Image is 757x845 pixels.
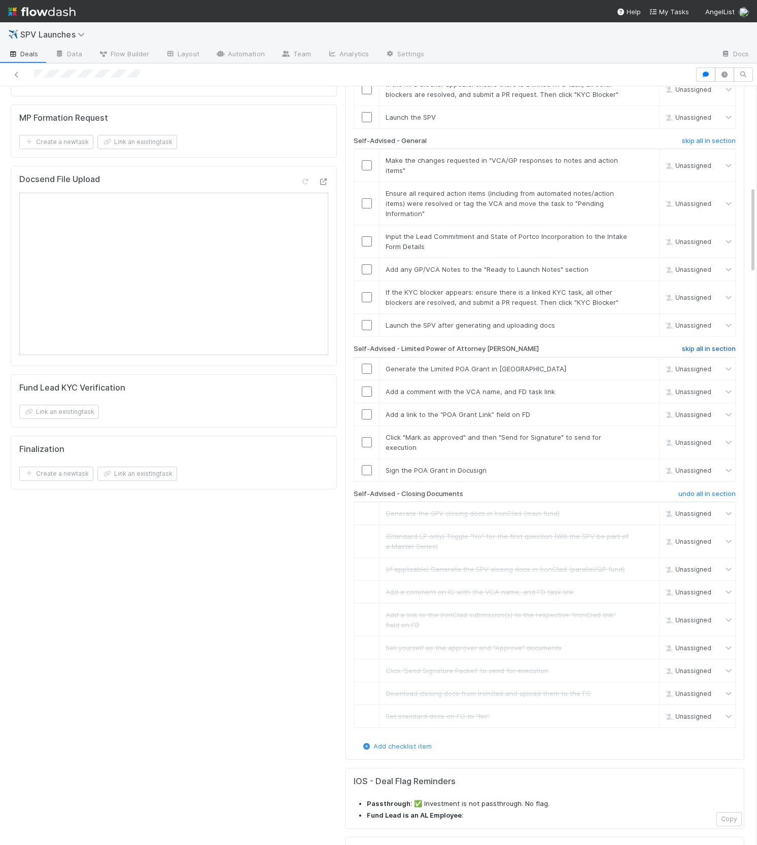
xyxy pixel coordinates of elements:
span: Unassigned [663,616,711,624]
span: AngelList [705,8,735,16]
span: ✈️ [8,30,18,39]
a: Layout [157,47,208,63]
span: Unassigned [663,566,711,573]
strong: Passthrough [367,799,410,807]
span: Unassigned [663,388,711,396]
span: Unassigned [663,644,711,652]
span: Set standard docs on FC to “No” [386,712,490,720]
h6: undo all in section [678,490,736,498]
span: Unassigned [663,200,711,207]
span: If the KYC blocker appears: ensure there is a linked KYC task, all other blockers are resolved, a... [386,288,618,306]
span: Add a comment with the VCA name, and FD task link [386,388,555,396]
span: SPV Launches [20,29,90,40]
span: Input the Lead Commitment and State of Portco Incorporation to the Intake Form Details [386,232,627,251]
span: Generate the SPV closing docs in IronClad (main fund) [386,509,560,517]
a: undo all in section [678,490,736,502]
span: Add a link to the “POA Grant Link” field on FD [386,410,530,418]
span: Click ‘Send Signature Packet’ to send for execution [386,666,548,675]
a: skip all in section [682,345,736,357]
button: Link an existingtask [97,135,177,149]
button: Link an existingtask [19,405,99,419]
span: Unassigned [663,467,711,474]
span: Add a comment on IC with the VCA name, and FD task link [386,588,574,596]
a: Docs [713,47,757,63]
span: Unassigned [663,713,711,720]
h6: Self-Advised - General [354,137,427,145]
span: Unassigned [663,439,711,446]
h5: Fund Lead KYC Verification [19,383,125,393]
h5: MP Formation Request [19,113,108,123]
span: Unassigned [663,365,711,373]
button: Create a newtask [19,467,93,481]
span: Unassigned [663,690,711,697]
span: Unassigned [663,510,711,517]
span: Add a link to the IronClad submission(s) to the respective “IronClad link” field on FD [386,611,616,629]
span: Unassigned [663,238,711,245]
a: Flow Builder [90,47,157,63]
span: Deals [8,49,39,59]
button: Copy [716,812,742,826]
button: Link an existingtask [97,467,177,481]
span: If the KYC blocker appears: ensure there is a linked KYC task, all other blockers are resolved, a... [386,80,618,98]
span: Flow Builder [98,49,149,59]
span: Unassigned [663,322,711,329]
h6: skip all in section [682,137,736,145]
img: logo-inverted-e16ddd16eac7371096b0.svg [8,3,76,20]
div: Help [616,7,641,17]
span: Unassigned [663,294,711,301]
a: My Tasks [649,7,689,17]
span: Launch the SPV after generating and uploading docs [386,321,555,329]
li: : [367,811,736,821]
span: Make the changes requested in "VCA/GP responses to notes and action items" [386,156,618,174]
a: Analytics [319,47,377,63]
a: Data [47,47,90,63]
span: Set yourself as the approver and "Approve" documents [386,644,562,652]
img: avatar_04f2f553-352a-453f-b9fb-c6074dc60769.png [739,7,749,17]
a: Team [273,47,319,63]
strong: Fund Lead is an AL Employee [367,811,462,819]
span: Add any GP/VCA Notes to the "Ready to Launch Notes" section [386,265,589,273]
span: (if applicable) Generate the SPV closing docs in IronClad (parallel/QP fund) [386,565,625,573]
span: Unassigned [663,85,711,93]
a: Automation [208,47,273,63]
span: Launch the SPV [386,113,436,121]
span: Unassigned [663,411,711,418]
h5: Finalization [19,444,64,454]
span: Unassigned [663,588,711,596]
span: Ensure all required action items (including from automated notes/action items) were resolved or t... [386,189,614,218]
span: Click "Mark as approved" and then "Send for Signature" to send for execution [386,433,601,451]
a: Add checklist item [361,742,432,750]
span: Sign the POA Grant in Docusign [386,466,487,474]
span: (Standard LP only) Toggle "No" for the first question (Will the SPV be part of a Master Series) [386,532,629,550]
li: : ✅ Investment is not passthrough. No flag. [367,799,736,809]
span: Unassigned [663,162,711,169]
span: Unassigned [663,113,711,121]
button: Create a newtask [19,135,93,149]
span: Generate the Limited POA Grant in [GEOGRAPHIC_DATA] [386,365,566,373]
h6: Self-Advised - Limited Power of Attorney [PERSON_NAME] [354,345,539,353]
a: Settings [377,47,432,63]
a: skip all in section [682,137,736,149]
span: Download closing docs from Ironclad and upload them to the FC [386,689,591,697]
h5: IOS - Deal Flag Reminders [354,777,736,787]
span: Unassigned [663,538,711,545]
h6: Self-Advised - Closing Documents [354,490,463,498]
span: Unassigned [663,667,711,675]
h6: skip all in section [682,345,736,353]
h5: Docsend File Upload [19,174,100,185]
span: My Tasks [649,8,689,16]
span: Unassigned [663,266,711,273]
